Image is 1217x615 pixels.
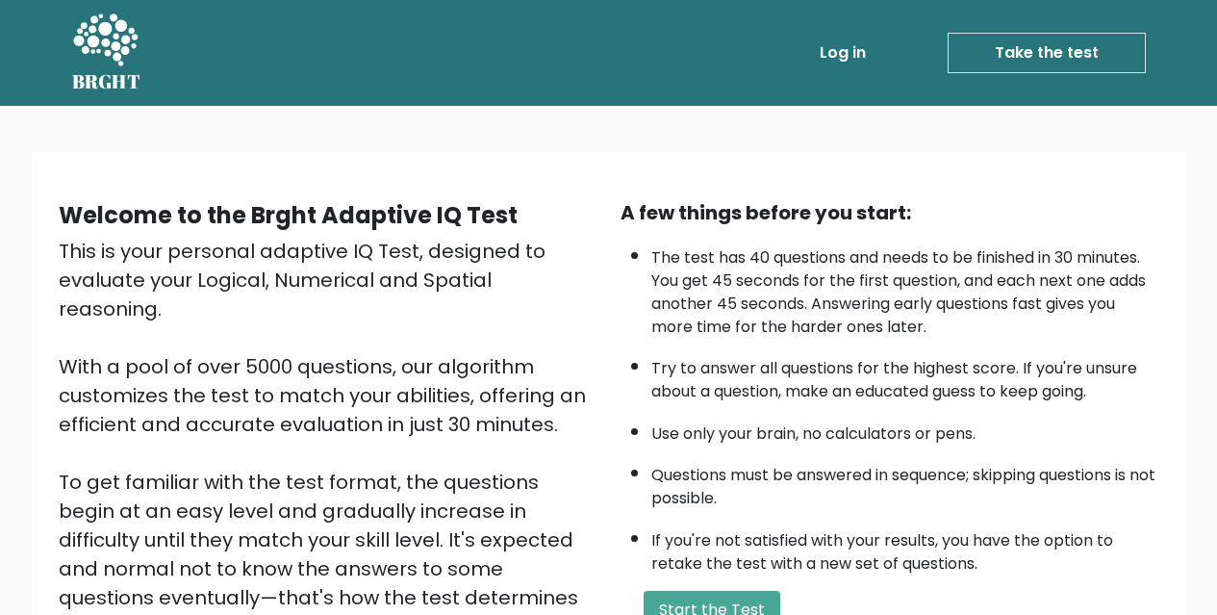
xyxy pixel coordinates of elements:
li: The test has 40 questions and needs to be finished in 30 minutes. You get 45 seconds for the firs... [651,237,1159,339]
li: Use only your brain, no calculators or pens. [651,413,1159,446]
div: A few things before you start: [621,198,1159,227]
a: Log in [812,34,874,72]
li: If you're not satisfied with your results, you have the option to retake the test with a new set ... [651,520,1159,576]
a: BRGHT [72,8,141,98]
h5: BRGHT [72,70,141,93]
b: Welcome to the Brght Adaptive IQ Test [59,199,518,231]
li: Questions must be answered in sequence; skipping questions is not possible. [651,454,1159,510]
a: Take the test [948,33,1146,73]
li: Try to answer all questions for the highest score. If you're unsure about a question, make an edu... [651,347,1159,403]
